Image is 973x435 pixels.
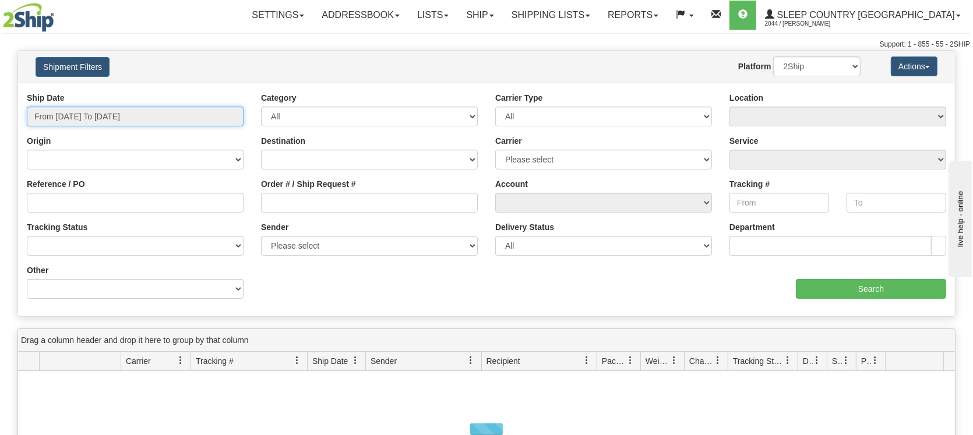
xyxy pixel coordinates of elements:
a: Delivery Status filter column settings [807,351,827,370]
span: Tracking Status [733,355,784,367]
span: Sleep Country [GEOGRAPHIC_DATA] [774,10,955,20]
div: Support: 1 - 855 - 55 - 2SHIP [3,40,970,49]
a: Carrier filter column settings [171,351,191,370]
input: From [729,193,829,213]
label: Tracking Status [27,221,87,233]
a: Tracking Status filter column settings [778,351,798,370]
input: To [847,193,946,213]
a: Shipping lists [503,1,599,30]
span: Weight [646,355,670,367]
label: Sender [261,221,288,233]
span: Sender [371,355,397,367]
label: Carrier [495,135,522,147]
a: Lists [408,1,457,30]
a: Tracking # filter column settings [287,351,307,370]
a: Recipient filter column settings [577,351,597,370]
label: Location [729,92,763,104]
a: Sleep Country [GEOGRAPHIC_DATA] 2044 / [PERSON_NAME] [756,1,970,30]
a: Weight filter column settings [664,351,684,370]
span: Ship Date [312,355,348,367]
label: Category [261,92,297,104]
a: Ship Date filter column settings [346,351,365,370]
button: Actions [891,56,937,76]
div: grid grouping header [18,329,955,352]
label: Platform [738,61,771,72]
a: Settings [243,1,313,30]
label: Order # / Ship Request # [261,178,356,190]
a: Addressbook [313,1,408,30]
iframe: chat widget [946,158,972,277]
a: Packages filter column settings [621,351,640,370]
img: logo2044.jpg [3,3,54,32]
span: Shipment Issues [832,355,842,367]
label: Origin [27,135,51,147]
span: 2044 / [PERSON_NAME] [765,18,852,30]
a: Shipment Issues filter column settings [836,351,856,370]
label: Account [495,178,528,190]
a: Pickup Status filter column settings [865,351,885,370]
label: Reference / PO [27,178,85,190]
label: Destination [261,135,305,147]
label: Other [27,264,48,276]
label: Ship Date [27,92,65,104]
div: live help - online [9,10,108,19]
span: Delivery Status [803,355,813,367]
label: Department [729,221,775,233]
label: Tracking # [729,178,770,190]
a: Ship [457,1,502,30]
span: Recipient [486,355,520,367]
label: Service [729,135,759,147]
input: Search [796,279,946,299]
span: Tracking # [196,355,234,367]
span: Packages [602,355,626,367]
label: Carrier Type [495,92,542,104]
a: Reports [599,1,667,30]
label: Delivery Status [495,221,554,233]
a: Sender filter column settings [461,351,481,370]
button: Shipment Filters [36,57,110,77]
span: Charge [689,355,714,367]
span: Pickup Status [861,355,871,367]
a: Charge filter column settings [708,351,728,370]
span: Carrier [126,355,151,367]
